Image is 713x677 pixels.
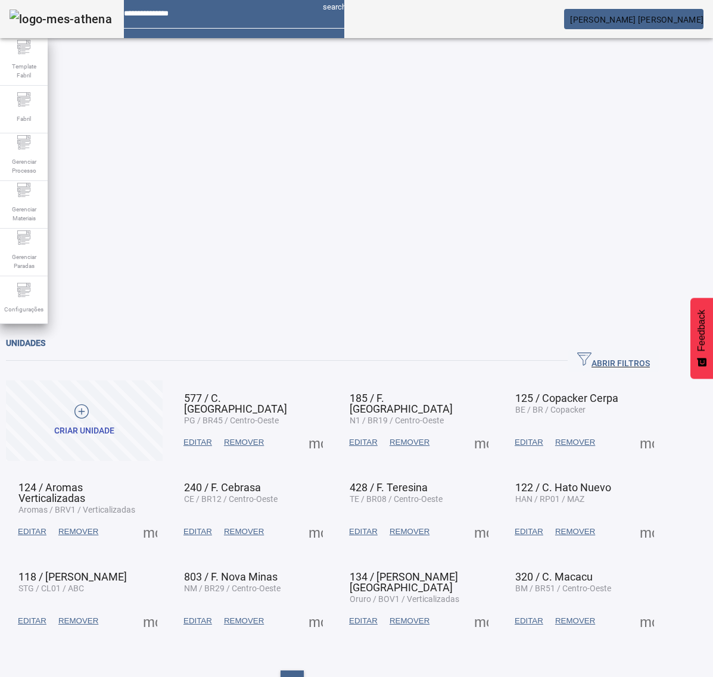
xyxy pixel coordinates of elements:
[184,570,278,583] span: 803 / F. Nova Minas
[10,10,112,29] img: logo-mes-athena
[183,615,212,627] span: EDITAR
[6,338,45,348] span: Unidades
[509,521,549,542] button: EDITAR
[178,432,218,453] button: EDITAR
[1,301,47,317] span: Configurações
[305,432,326,453] button: Mais
[555,615,595,627] span: REMOVER
[343,610,384,632] button: EDITAR
[471,432,492,453] button: Mais
[6,380,163,461] button: Criar unidade
[18,481,85,504] span: 124 / Aromas Verticalizadas
[184,392,287,415] span: 577 / C. [GEOGRAPHIC_DATA]
[178,521,218,542] button: EDITAR
[515,570,593,583] span: 320 / C. Macacu
[515,436,543,448] span: EDITAR
[549,610,601,632] button: REMOVER
[224,615,264,627] span: REMOVER
[58,615,98,627] span: REMOVER
[555,526,595,538] span: REMOVER
[349,615,378,627] span: EDITAR
[18,615,46,627] span: EDITAR
[58,526,98,538] span: REMOVER
[218,432,270,453] button: REMOVER
[350,570,458,594] span: 134 / [PERSON_NAME] [GEOGRAPHIC_DATA]
[183,436,212,448] span: EDITAR
[384,610,435,632] button: REMOVER
[184,494,278,504] span: CE / BR12 / Centro-Oeste
[636,610,658,632] button: Mais
[515,584,611,593] span: BM / BR51 / Centro-Oeste
[184,584,281,593] span: NM / BR29 / Centro-Oeste
[696,310,707,351] span: Feedback
[509,610,549,632] button: EDITAR
[178,610,218,632] button: EDITAR
[305,521,326,542] button: Mais
[6,58,42,83] span: Template Fabril
[549,521,601,542] button: REMOVER
[636,432,658,453] button: Mais
[52,521,104,542] button: REMOVER
[343,432,384,453] button: EDITAR
[636,521,658,542] button: Mais
[515,392,618,404] span: 125 / Copacker Cerpa
[183,526,212,538] span: EDITAR
[54,425,114,437] div: Criar unidade
[6,201,42,226] span: Gerenciar Materiais
[390,615,429,627] span: REMOVER
[349,526,378,538] span: EDITAR
[350,481,428,494] span: 428 / F. Teresina
[218,521,270,542] button: REMOVER
[515,615,543,627] span: EDITAR
[384,521,435,542] button: REMOVER
[390,436,429,448] span: REMOVER
[350,392,453,415] span: 185 / F. [GEOGRAPHIC_DATA]
[384,432,435,453] button: REMOVER
[224,526,264,538] span: REMOVER
[509,432,549,453] button: EDITAR
[12,521,52,542] button: EDITAR
[13,111,35,127] span: Fabril
[471,521,492,542] button: Mais
[349,436,378,448] span: EDITAR
[18,526,46,538] span: EDITAR
[577,352,650,370] span: ABRIR FILTROS
[305,610,326,632] button: Mais
[471,610,492,632] button: Mais
[224,436,264,448] span: REMOVER
[390,526,429,538] span: REMOVER
[515,405,586,414] span: BE / BR / Copacker
[184,481,261,494] span: 240 / F. Cebrasa
[350,494,443,504] span: TE / BR08 / Centro-Oeste
[139,521,161,542] button: Mais
[515,494,584,504] span: HAN / RP01 / MAZ
[18,584,84,593] span: STG / CL01 / ABC
[570,15,703,24] span: [PERSON_NAME] [PERSON_NAME]
[12,610,52,632] button: EDITAR
[343,521,384,542] button: EDITAR
[6,154,42,179] span: Gerenciar Processo
[515,526,543,538] span: EDITAR
[690,298,713,379] button: Feedback - Mostrar pesquisa
[568,350,659,372] button: ABRIR FILTROS
[139,610,161,632] button: Mais
[18,570,127,583] span: 118 / [PERSON_NAME]
[555,436,595,448] span: REMOVER
[218,610,270,632] button: REMOVER
[6,249,42,274] span: Gerenciar Paradas
[549,432,601,453] button: REMOVER
[52,610,104,632] button: REMOVER
[515,481,611,494] span: 122 / C. Hato Nuevo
